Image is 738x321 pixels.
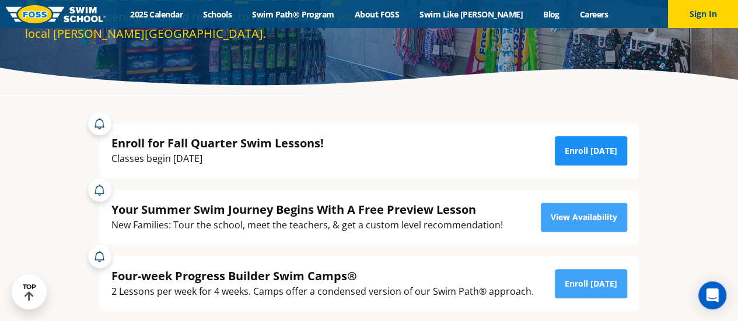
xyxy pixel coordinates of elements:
[242,9,344,20] a: Swim Path® Program
[23,283,36,301] div: TOP
[120,9,193,20] a: 2025 Calendar
[555,136,627,165] a: Enroll [DATE]
[193,9,242,20] a: Schools
[533,9,569,20] a: Blog
[344,9,410,20] a: About FOSS
[111,202,503,217] div: Your Summer Swim Journey Begins With A Free Preview Lesson
[111,151,324,167] div: Classes begin [DATE]
[569,9,618,20] a: Careers
[111,135,324,151] div: Enroll for Fall Quarter Swim Lessons!
[698,281,726,309] div: Open Intercom Messenger
[6,5,106,23] img: FOSS Swim School Logo
[410,9,533,20] a: Swim Like [PERSON_NAME]
[541,203,627,232] a: View Availability
[111,217,503,233] div: New Families: Tour the school, meet the teachers, & get a custom level recommendation!
[111,284,534,299] div: 2 Lessons per week for 4 weeks. Camps offer a condensed version of our Swim Path® approach.
[555,269,627,298] a: Enroll [DATE]
[111,268,534,284] div: Four-week Progress Builder Swim Camps®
